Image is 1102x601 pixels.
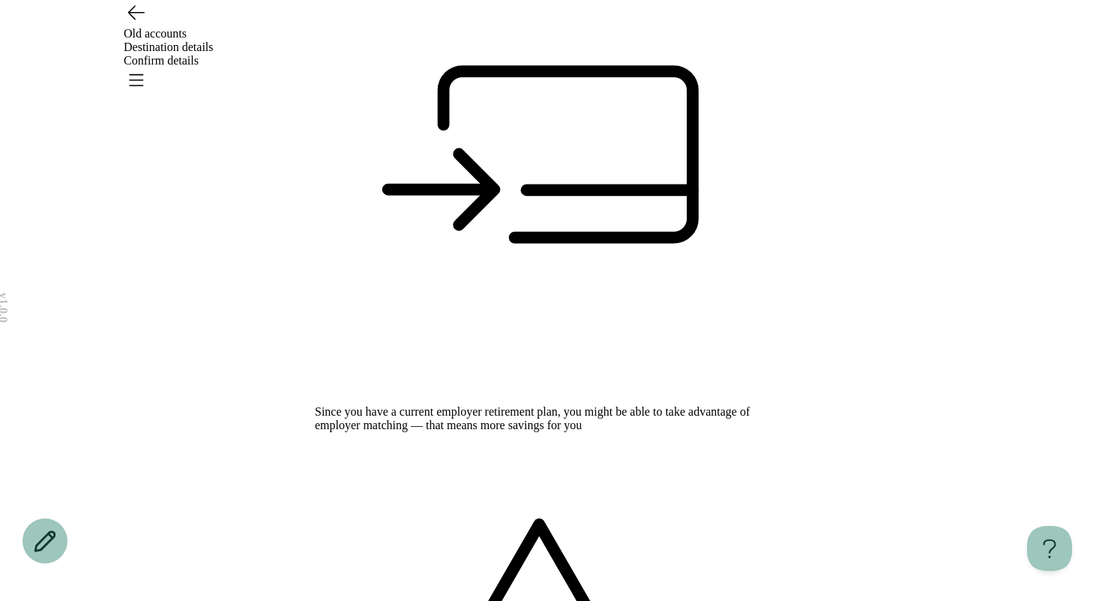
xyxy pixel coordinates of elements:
span: Confirm details [124,54,199,67]
button: Open menu [124,68,148,92]
iframe: Help Scout Beacon - Open [1027,526,1072,571]
span: Destination details [124,41,214,53]
span: Since you have a current employer retirement plan, you might be able to take advantage of employe... [315,405,750,431]
span: Old accounts [124,27,187,40]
